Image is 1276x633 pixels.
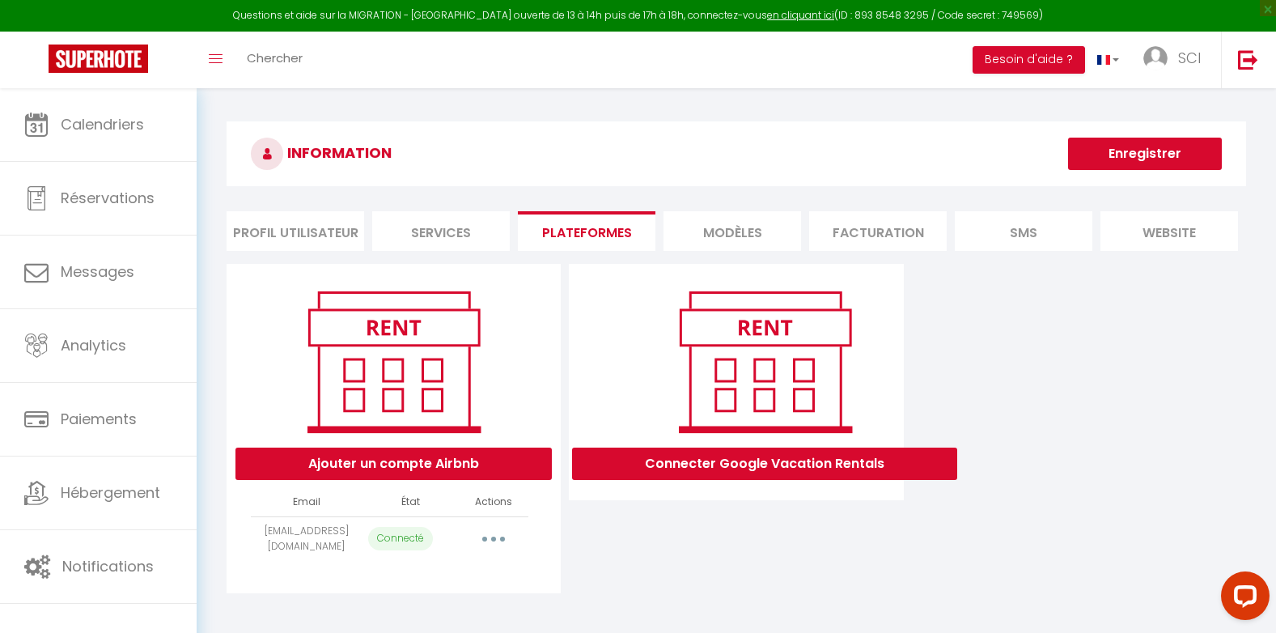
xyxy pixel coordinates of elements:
th: Email [251,488,362,516]
a: ... SCI [1131,32,1221,88]
span: Paiements [61,409,137,429]
img: rent.png [662,284,868,440]
span: Notifications [62,556,154,576]
img: Super Booking [49,45,148,73]
button: Connecter Google Vacation Rentals [572,448,957,480]
button: Enregistrer [1068,138,1222,170]
li: Services [372,211,510,251]
img: logout [1238,49,1258,70]
span: Messages [61,261,134,282]
span: Réservations [61,188,155,208]
iframe: LiveChat chat widget [1208,565,1276,633]
span: Chercher [247,49,303,66]
li: SMS [955,211,1092,251]
th: État [362,488,459,516]
a: Chercher [235,32,315,88]
li: MODÈLES [663,211,801,251]
a: en cliquant ici [767,8,834,22]
p: Connecté [368,527,433,550]
img: rent.png [290,284,497,440]
li: Facturation [809,211,947,251]
img: ... [1143,46,1168,70]
span: Calendriers [61,114,144,134]
button: Ajouter un compte Airbnb [235,448,552,480]
th: Actions [459,488,528,516]
button: Besoin d'aide ? [973,46,1085,74]
li: website [1100,211,1238,251]
li: Profil Utilisateur [227,211,364,251]
span: Analytics [61,335,126,355]
h3: INFORMATION [227,121,1246,186]
li: Plateformes [518,211,655,251]
td: [EMAIL_ADDRESS][DOMAIN_NAME] [251,516,362,561]
span: Hébergement [61,482,160,503]
span: SCI [1178,48,1201,68]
